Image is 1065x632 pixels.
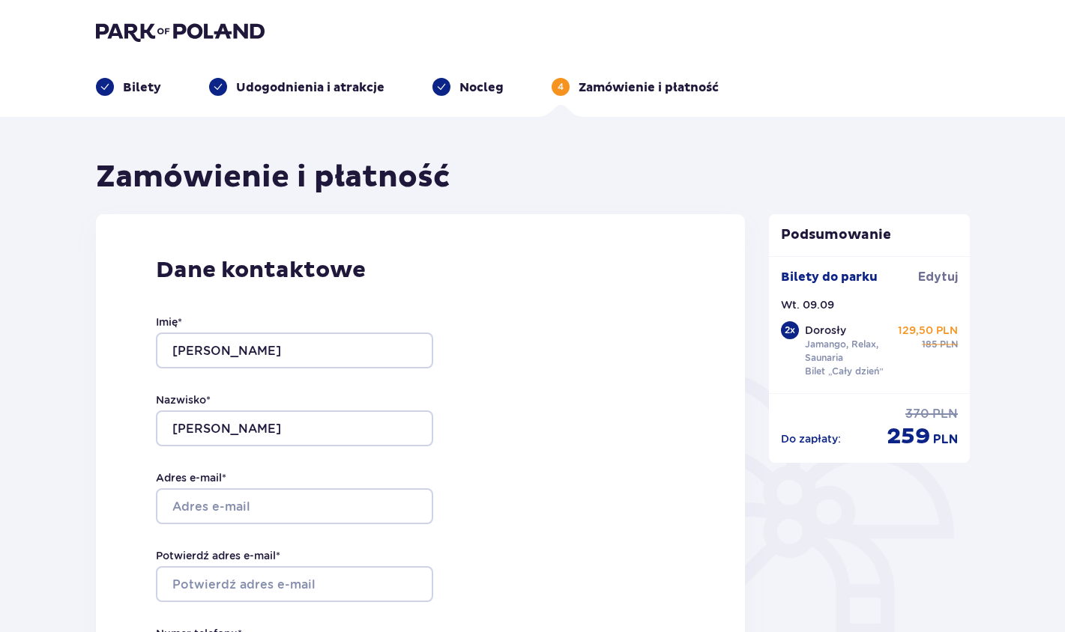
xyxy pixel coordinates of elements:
[459,79,504,96] p: Nocleg
[156,470,226,485] label: Adres e-mail *
[156,392,211,407] label: Nazwisko *
[156,256,686,285] p: Dane kontaktowe
[898,323,958,338] p: 129,50 PLN
[887,422,930,451] p: 259
[805,365,884,378] p: Bilet „Cały dzień”
[922,338,937,351] p: 185
[156,488,433,524] input: Adres e-mail
[918,269,958,285] a: Edytuj
[781,431,841,446] p: Do zapłaty :
[940,338,958,351] p: PLN
[769,226,970,244] p: Podsumowanie
[781,321,799,339] div: 2 x
[805,338,903,365] p: Jamango, Relax, Saunaria
[96,159,450,196] h1: Zamówienie i płatność
[236,79,384,96] p: Udogodnienia i atrakcje
[156,315,182,329] label: Imię *
[156,566,433,602] input: Potwierdź adres e-mail
[123,79,161,96] p: Bilety
[156,332,433,368] input: Imię
[781,297,834,312] p: Wt. 09.09
[932,406,958,422] p: PLN
[781,269,878,285] p: Bilety do parku
[156,410,433,446] input: Nazwisko
[905,406,929,422] p: 370
[156,548,280,563] label: Potwierdź adres e-mail *
[558,80,564,94] p: 4
[805,323,846,338] p: Dorosły
[579,79,719,96] p: Zamówienie i płatność
[933,431,958,448] p: PLN
[96,21,265,42] img: Park of Poland logo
